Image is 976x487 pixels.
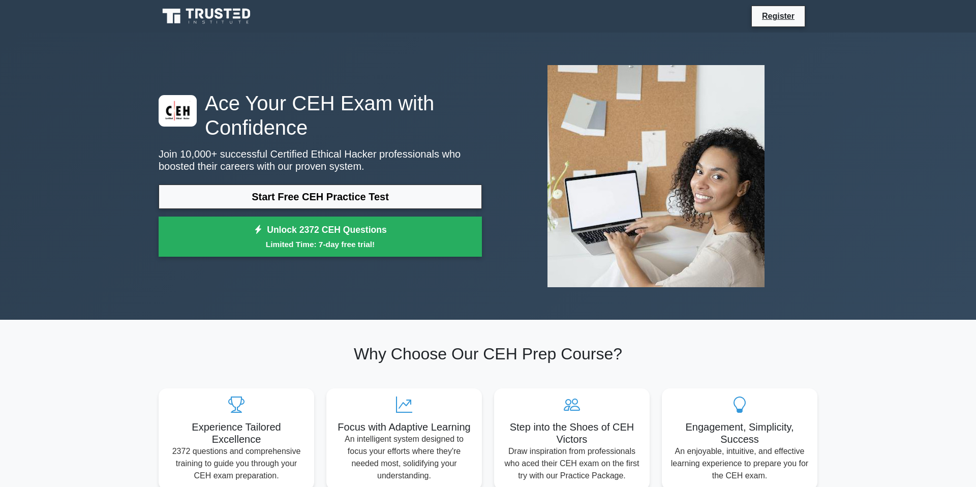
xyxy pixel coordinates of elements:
h1: Ace Your CEH Exam with Confidence [159,91,482,140]
a: Unlock 2372 CEH QuestionsLimited Time: 7-day free trial! [159,217,482,257]
h5: Step into the Shoes of CEH Victors [502,421,642,445]
h5: Focus with Adaptive Learning [334,421,474,433]
p: An intelligent system designed to focus your efforts where they're needed most, solidifying your ... [334,433,474,482]
h5: Experience Tailored Excellence [167,421,306,445]
p: Join 10,000+ successful Certified Ethical Hacker professionals who boosted their careers with our... [159,148,482,172]
p: 2372 questions and comprehensive training to guide you through your CEH exam preparation. [167,445,306,482]
h2: Why Choose Our CEH Prep Course? [159,344,817,363]
p: An enjoyable, intuitive, and effective learning experience to prepare you for the CEH exam. [670,445,809,482]
a: Start Free CEH Practice Test [159,185,482,209]
p: Draw inspiration from professionals who aced their CEH exam on the first try with our Practice Pa... [502,445,642,482]
small: Limited Time: 7-day free trial! [171,238,469,250]
h5: Engagement, Simplicity, Success [670,421,809,445]
a: Register [756,10,801,22]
